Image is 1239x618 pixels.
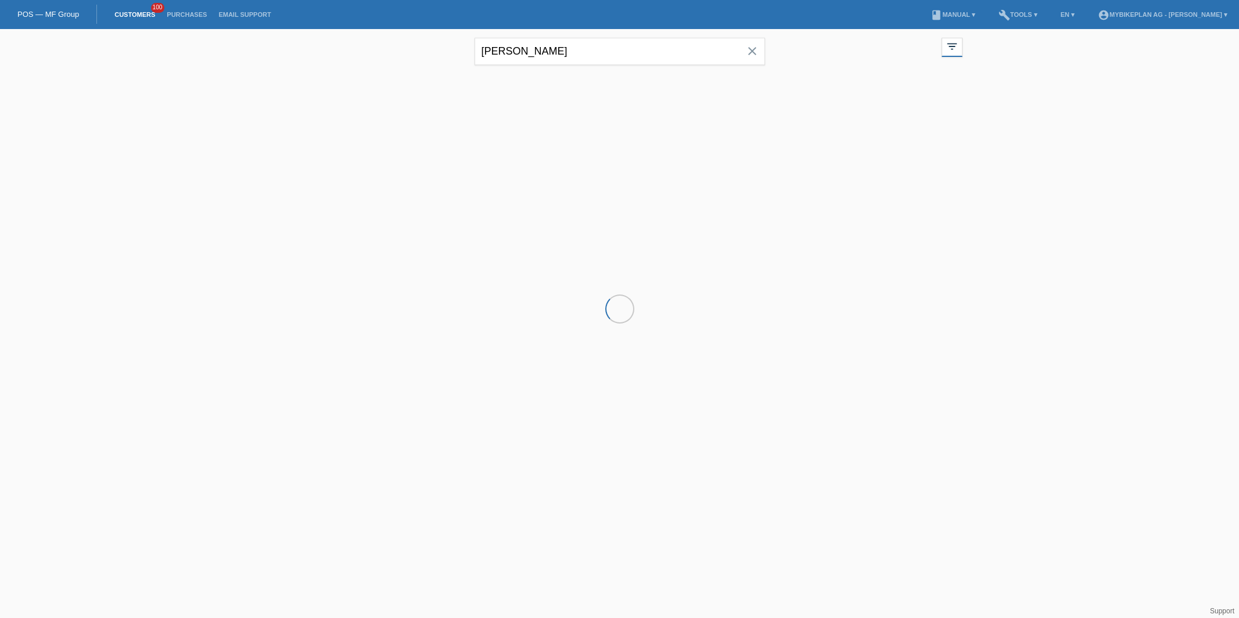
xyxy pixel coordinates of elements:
a: POS — MF Group [17,10,79,19]
i: account_circle [1098,9,1109,21]
a: bookManual ▾ [925,11,981,18]
i: close [745,44,759,58]
i: build [999,9,1010,21]
a: Support [1210,607,1234,615]
i: filter_list [946,40,958,53]
span: 100 [151,3,165,13]
a: Purchases [161,11,213,18]
a: Customers [109,11,161,18]
a: Email Support [213,11,276,18]
a: account_circleMybikeplan AG - [PERSON_NAME] ▾ [1092,11,1233,18]
a: buildTools ▾ [993,11,1043,18]
i: book [931,9,942,21]
input: Search... [475,38,765,65]
a: EN ▾ [1055,11,1080,18]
